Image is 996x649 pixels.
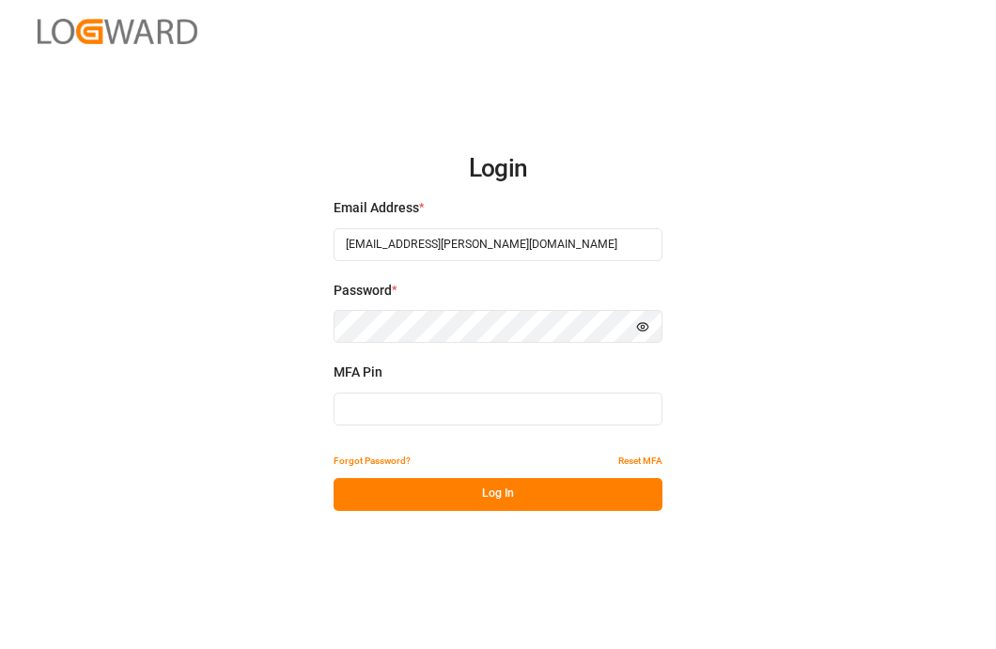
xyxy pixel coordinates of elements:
button: Log In [334,478,662,511]
img: Logward_new_orange.png [38,19,197,44]
span: MFA Pin [334,363,382,382]
button: Reset MFA [618,445,662,478]
input: Enter your email [334,228,662,261]
button: Forgot Password? [334,445,411,478]
span: Email Address [334,198,419,218]
span: Password [334,281,392,301]
h2: Login [334,139,662,199]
